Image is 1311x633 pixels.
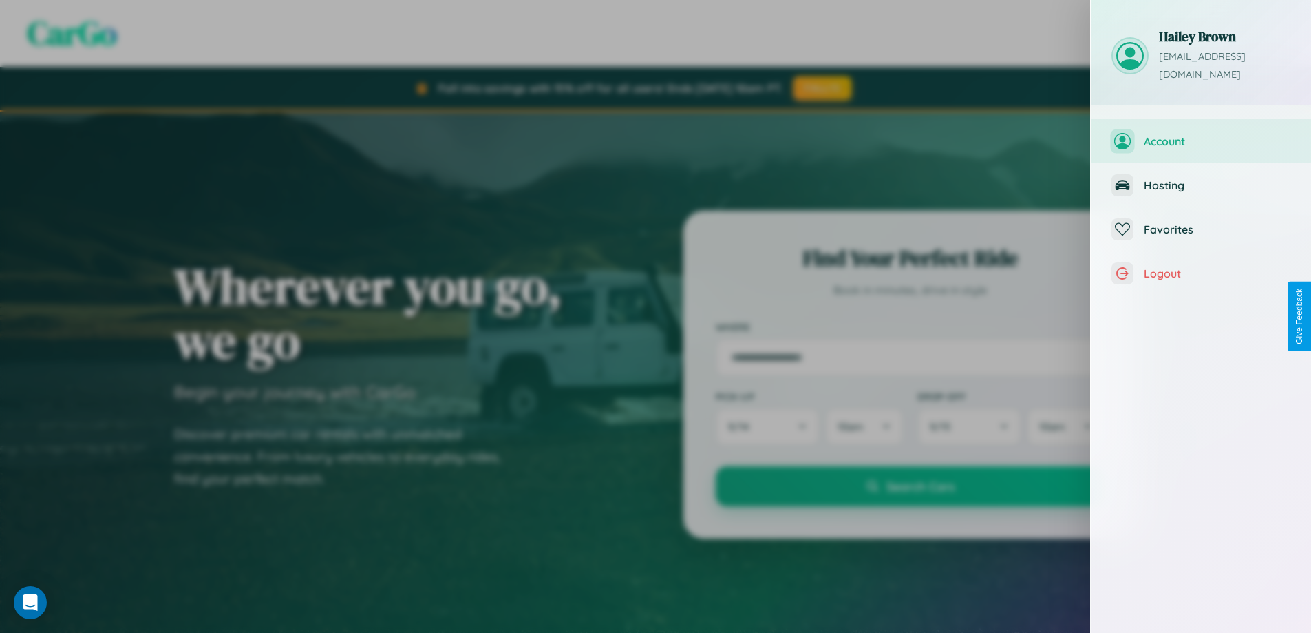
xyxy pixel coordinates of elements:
div: Open Intercom Messenger [14,586,47,619]
span: Account [1144,134,1290,148]
div: Give Feedback [1294,289,1304,344]
p: [EMAIL_ADDRESS][DOMAIN_NAME] [1159,48,1290,84]
button: Account [1091,119,1311,163]
span: Logout [1144,267,1290,280]
span: Hosting [1144,178,1290,192]
button: Favorites [1091,207,1311,251]
button: Hosting [1091,163,1311,207]
span: Favorites [1144,222,1290,236]
button: Logout [1091,251,1311,295]
h3: Hailey Brown [1159,28,1290,45]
